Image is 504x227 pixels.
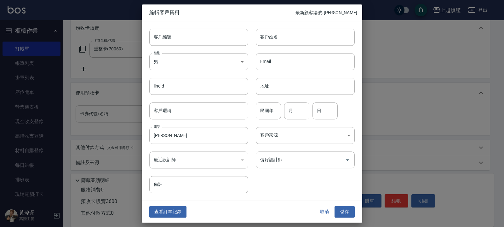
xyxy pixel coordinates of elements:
button: Open [342,155,352,165]
label: 性別 [154,50,160,55]
button: 查看訂單記錄 [149,206,186,218]
label: 電話 [154,124,160,129]
p: 最新顧客編號: [PERSON_NAME] [295,9,357,16]
div: 男 [149,53,248,70]
button: 儲存 [335,206,355,218]
button: 取消 [314,206,335,218]
span: 編輯客戶資料 [149,9,295,16]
